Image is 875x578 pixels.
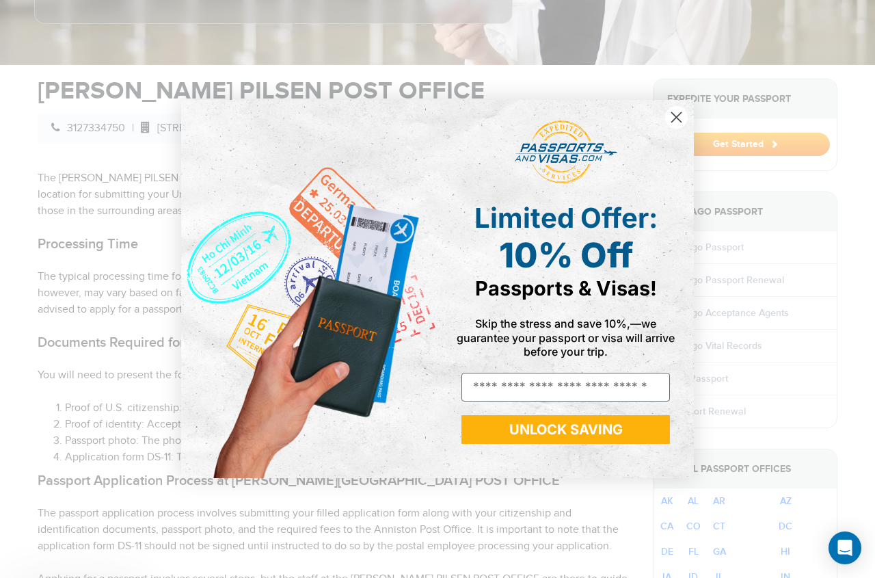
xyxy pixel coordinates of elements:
span: 10% Off [499,235,633,276]
img: passports and visas [515,120,617,185]
button: UNLOCK SAVING [461,415,670,444]
span: Passports & Visas! [475,276,657,300]
button: Close dialog [664,105,688,129]
img: de9cda0d-0715-46ca-9a25-073762a91ba7.png [181,100,437,478]
span: Limited Offer: [474,201,658,235]
span: Skip the stress and save 10%,—we guarantee your passport or visa will arrive before your trip. [457,317,675,358]
div: Open Intercom Messenger [829,531,861,564]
